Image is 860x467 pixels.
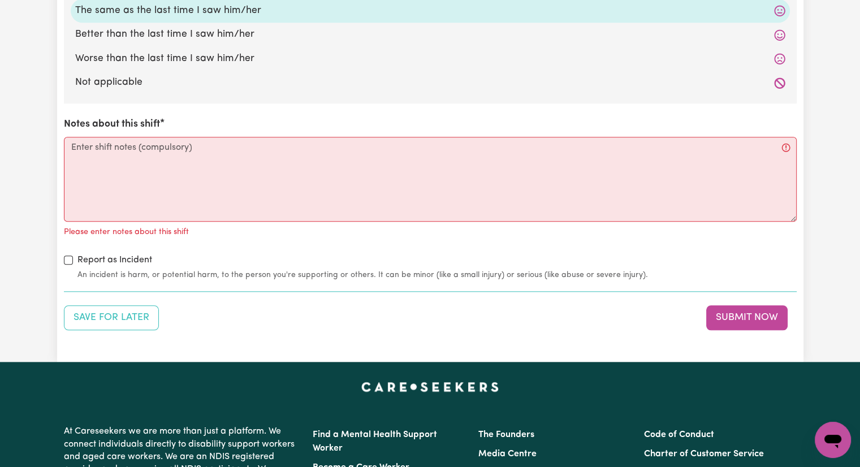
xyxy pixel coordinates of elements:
[706,305,788,330] button: Submit your job report
[478,449,537,459] a: Media Centre
[361,382,499,391] a: Careseekers home page
[75,75,785,90] label: Not applicable
[478,430,534,439] a: The Founders
[644,449,764,459] a: Charter of Customer Service
[64,117,160,132] label: Notes about this shift
[75,3,785,18] label: The same as the last time I saw him/her
[644,430,714,439] a: Code of Conduct
[64,305,159,330] button: Save your job report
[64,226,189,239] p: Please enter notes about this shift
[815,422,851,458] iframe: Button to launch messaging window
[77,253,152,267] label: Report as Incident
[77,269,797,281] small: An incident is harm, or potential harm, to the person you're supporting or others. It can be mino...
[75,51,785,66] label: Worse than the last time I saw him/her
[313,430,437,453] a: Find a Mental Health Support Worker
[75,27,785,42] label: Better than the last time I saw him/her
